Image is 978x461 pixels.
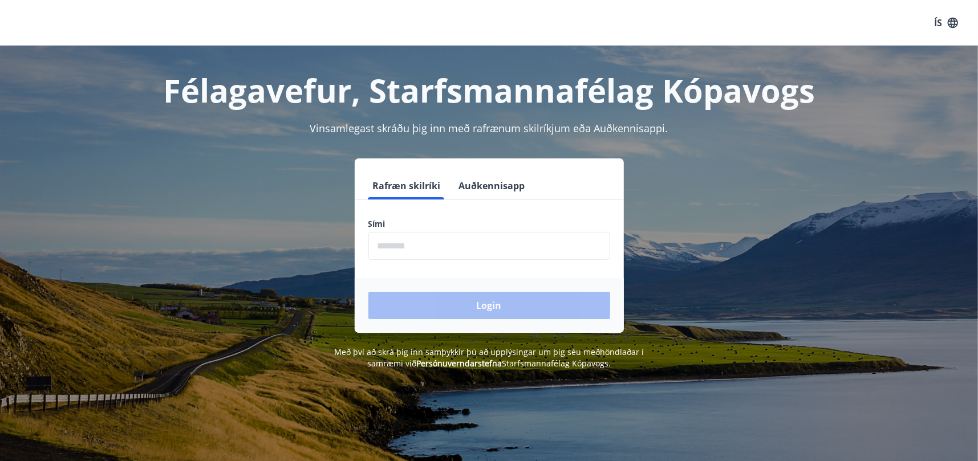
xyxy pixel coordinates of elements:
label: Sími [368,218,610,230]
h1: Félagavefur, Starfsmannafélag Kópavogs [92,68,886,112]
button: Rafræn skilríki [368,172,445,199]
button: Auðkennisapp [454,172,530,199]
span: Vinsamlegast skráðu þig inn með rafrænum skilríkjum eða Auðkennisappi. [310,121,668,135]
button: ÍS [928,13,964,33]
span: Með því að skrá þig inn samþykkir þú að upplýsingar um þig séu meðhöndlaðar í samræmi við Starfsm... [334,346,644,369]
a: Persónuverndarstefna [416,358,502,369]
